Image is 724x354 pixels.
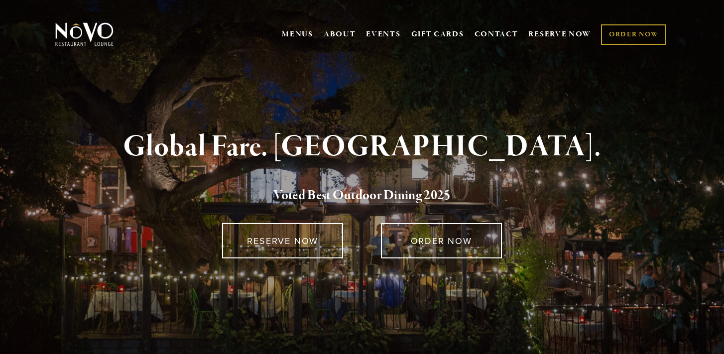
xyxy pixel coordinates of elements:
[222,223,343,258] a: RESERVE NOW
[53,22,116,47] img: Novo Restaurant &amp; Lounge
[72,185,652,206] h2: 5
[123,128,601,166] strong: Global Fare. [GEOGRAPHIC_DATA].
[282,29,313,39] a: MENUS
[273,187,444,206] a: Voted Best Outdoor Dining 202
[411,25,464,44] a: GIFT CARDS
[366,29,400,39] a: EVENTS
[324,29,356,39] a: ABOUT
[381,223,502,258] a: ORDER NOW
[601,24,666,45] a: ORDER NOW
[475,25,518,44] a: CONTACT
[528,25,591,44] a: RESERVE NOW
